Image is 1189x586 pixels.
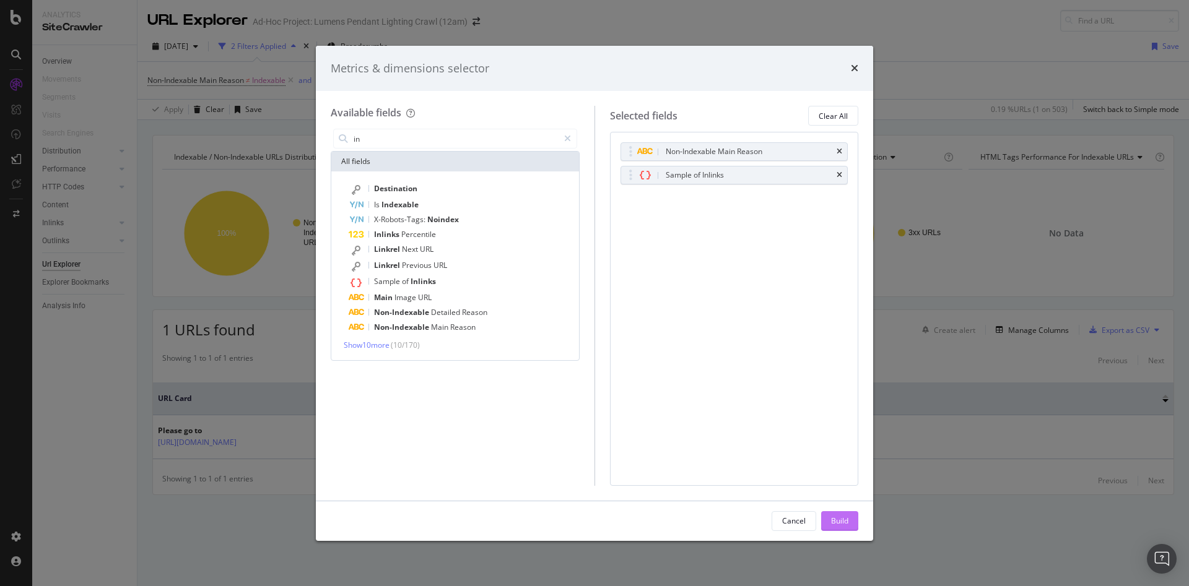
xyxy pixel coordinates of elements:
div: Open Intercom Messenger [1147,544,1177,574]
span: Noindex [427,214,459,225]
button: Clear All [808,106,858,126]
div: modal [316,46,873,541]
span: Show 10 more [344,340,390,350]
span: Inlinks [374,229,401,239]
div: Non-Indexable Main Reasontimes [621,142,848,161]
span: URL [418,292,432,303]
button: Cancel [772,511,816,531]
div: Sample of Inlinkstimes [621,166,848,184]
span: Sample [374,276,402,287]
div: times [851,61,858,77]
span: Detailed [431,307,462,317]
span: Next [402,244,420,254]
span: Image [394,292,418,303]
span: Main [374,292,394,303]
span: Non-Indexable [374,322,431,332]
span: Percentile [401,229,436,239]
div: Build [831,515,848,526]
div: Sample of Inlinks [666,169,724,181]
span: Main [431,322,450,332]
span: Linkrel [374,244,402,254]
span: Destination [374,183,417,194]
div: times [837,148,842,155]
div: All fields [331,152,579,171]
span: Non-Indexable [374,307,431,317]
div: Cancel [782,515,806,526]
span: URL [433,260,447,270]
span: of [402,276,411,287]
span: Is [374,199,381,210]
span: Reason [450,322,476,332]
span: Indexable [381,199,419,210]
span: Linkrel [374,260,402,270]
span: ( 10 / 170 ) [391,340,420,350]
div: Selected fields [610,109,677,123]
span: Inlinks [411,276,436,287]
span: Reason [462,307,487,317]
div: Non-Indexable Main Reason [666,145,762,158]
div: Available fields [331,106,401,119]
span: Previous [402,260,433,270]
div: Metrics & dimensions selector [331,61,489,77]
span: URL [420,244,433,254]
div: times [837,171,842,179]
span: X-Robots-Tags: [374,214,427,225]
div: Clear All [819,111,848,121]
button: Build [821,511,858,531]
input: Search by field name [352,129,559,148]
